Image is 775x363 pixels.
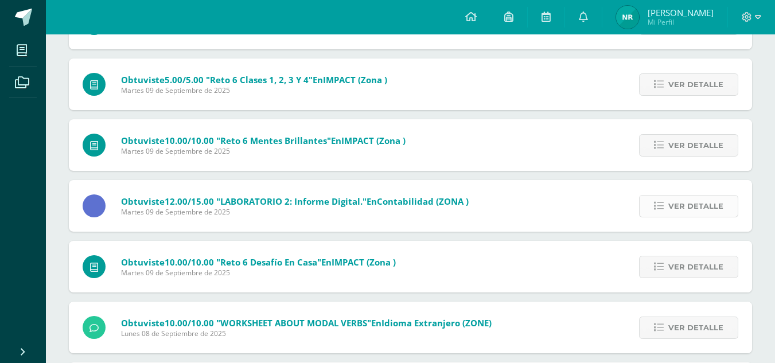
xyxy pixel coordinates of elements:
[165,317,214,329] span: 10.00/10.00
[121,146,406,156] span: Martes 09 de Septiembre de 2025
[121,329,492,338] span: Lunes 08 de Septiembre de 2025
[216,196,367,207] span: "LABORATORIO 2: Informe digital."
[648,17,714,27] span: Mi Perfil
[165,135,214,146] span: 10.00/10.00
[668,196,723,217] span: Ver detalle
[377,196,469,207] span: Contabilidad (ZONA )
[121,256,396,268] span: Obtuviste en
[121,74,387,85] span: Obtuviste en
[165,196,214,207] span: 12.00/15.00
[121,207,469,217] span: Martes 09 de Septiembre de 2025
[216,135,331,146] span: "Reto 6 Mentes Brillantes"
[332,256,396,268] span: IMPACT (Zona )
[323,74,387,85] span: IMPACT (Zona )
[216,317,371,329] span: "WORKSHEET ABOUT MODAL VERBS"
[616,6,639,29] img: 1627d95f32ca30408c832183417cdb7e.png
[121,85,387,95] span: Martes 09 de Septiembre de 2025
[121,196,469,207] span: Obtuviste en
[668,135,723,156] span: Ver detalle
[381,317,492,329] span: Idioma Extranjero (ZONE)
[165,74,204,85] span: 5.00/5.00
[121,317,492,329] span: Obtuviste en
[121,135,406,146] span: Obtuviste en
[121,268,396,278] span: Martes 09 de Septiembre de 2025
[165,256,214,268] span: 10.00/10.00
[648,7,714,18] span: [PERSON_NAME]
[206,74,313,85] span: "Reto 6 Clases 1, 2, 3 y 4"
[668,317,723,338] span: Ver detalle
[668,256,723,278] span: Ver detalle
[216,256,321,268] span: "Reto 6 Desafío en Casa"
[341,135,406,146] span: IMPACT (Zona )
[668,74,723,95] span: Ver detalle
